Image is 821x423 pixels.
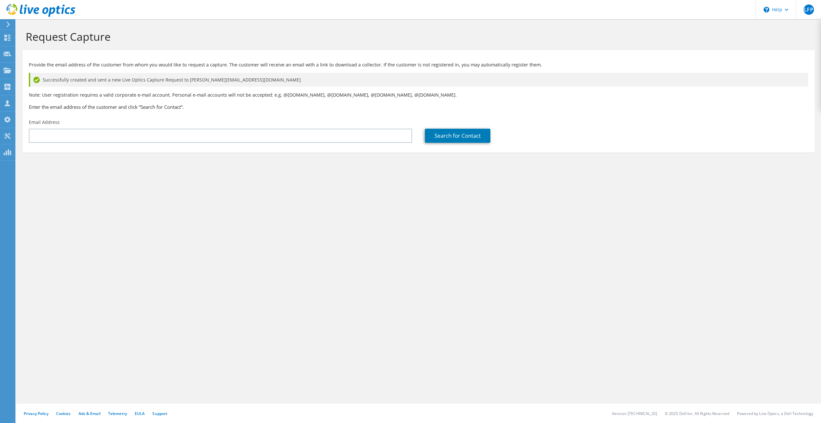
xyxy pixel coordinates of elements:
[135,411,145,416] a: EULA
[26,30,808,43] h1: Request Capture
[152,411,167,416] a: Support
[24,411,48,416] a: Privacy Policy
[737,411,813,416] li: Powered by Live Optics, a Dell Technology
[29,91,808,99] p: Note: User registration requires a valid corporate e-mail account. Personal e-mail accounts will ...
[29,61,808,68] p: Provide the email address of the customer from whom you would like to request a capture. The cust...
[79,411,100,416] a: Ads & Email
[665,411,729,416] li: © 2025 Dell Inc. All Rights Reserved
[43,76,301,83] span: Successfully created and sent a new Live Optics Capture Request to [PERSON_NAME][EMAIL_ADDRESS][D...
[764,7,769,13] svg: \n
[108,411,127,416] a: Telemetry
[425,129,490,143] a: Search for Contact
[29,103,808,110] h3: Enter the email address of the customer and click “Search for Contact”.
[56,411,71,416] a: Cookies
[612,411,657,416] li: Version: [TECHNICAL_ID]
[804,4,814,15] span: LFP
[29,119,60,125] label: Email Address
